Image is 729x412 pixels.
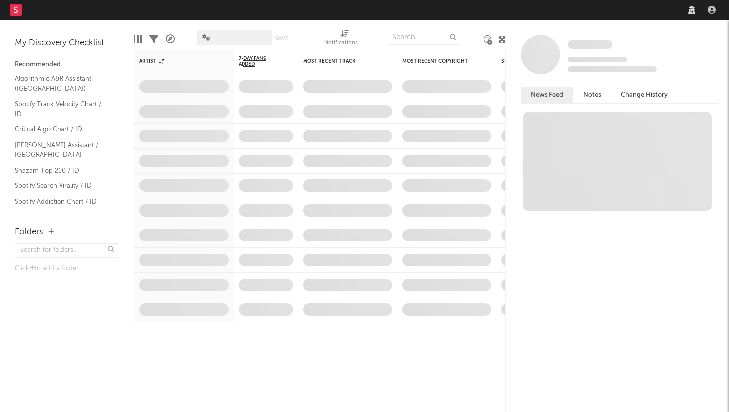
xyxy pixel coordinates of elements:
[166,25,175,54] div: A&R Pipeline
[149,25,158,54] div: Filters
[15,99,109,119] a: Spotify Track Velocity Chart / ID
[15,59,119,71] div: Recommended
[303,59,377,64] div: Most Recent Track
[134,25,142,54] div: Edit Columns
[521,87,573,103] button: News Feed
[568,66,657,72] span: 0 fans last week
[15,73,109,94] a: Algorithmic A&R Assistant ([GEOGRAPHIC_DATA])
[324,25,364,54] div: Notifications (Artist)
[15,226,43,238] div: Folders
[15,165,109,176] a: Shazam Top 200 / ID
[15,140,109,160] a: [PERSON_NAME] Assistant / [GEOGRAPHIC_DATA]
[15,124,109,135] a: Critical Algo Chart / ID
[15,180,109,191] a: Spotify Search Virality / ID
[611,87,677,103] button: Change History
[15,196,109,207] a: Spotify Addiction Chart / ID
[15,37,119,49] div: My Discovery Checklist
[239,56,278,67] span: 7-Day Fans Added
[15,263,119,275] div: Click to add a folder.
[568,40,612,50] a: Some Artist
[15,243,119,258] input: Search for folders...
[387,30,461,45] input: Search...
[573,87,611,103] button: Notes
[501,59,576,64] div: Spotify Monthly Listeners
[324,37,364,49] div: Notifications (Artist)
[139,59,214,64] div: Artist
[275,36,288,41] button: Save
[568,40,612,49] span: Some Artist
[568,57,627,62] span: Tracking Since: [DATE]
[402,59,477,64] div: Most Recent Copyright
